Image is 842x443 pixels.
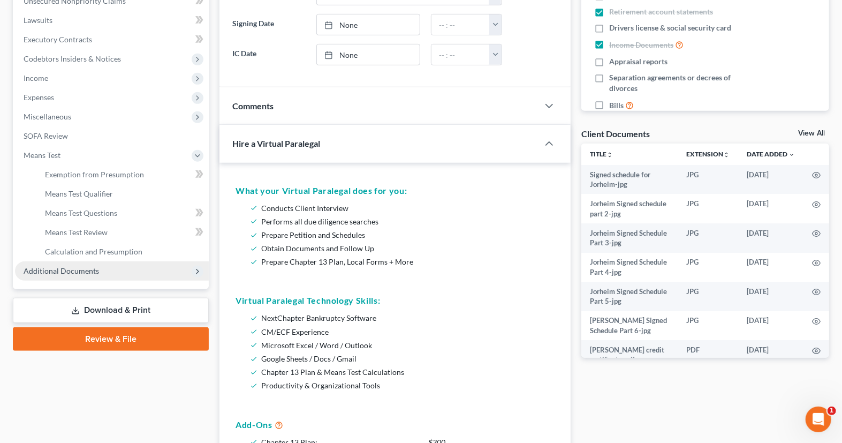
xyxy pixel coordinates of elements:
a: Extensionunfold_more [686,150,730,158]
div: Client Documents [581,128,650,139]
td: Jorheim Signed Schedule Part 5-jpg [581,282,678,311]
span: Executory Contracts [24,35,92,44]
a: SOFA Review [15,126,209,146]
span: Appraisal reports [609,56,667,67]
i: expand_more [788,152,795,158]
span: Lawsuits [24,16,52,25]
span: Means Test Review [45,228,108,237]
a: Calculation and Presumption [36,242,209,261]
input: -- : -- [431,44,490,65]
span: Separation agreements or decrees of divorces [609,72,758,94]
li: CM/ECF Experience [261,325,550,339]
span: Additional Documents [24,266,99,275]
td: [DATE] [738,223,803,253]
i: unfold_more [606,152,613,158]
i: unfold_more [723,152,730,158]
td: [DATE] [738,282,803,311]
li: Productivity & Organizational Tools [261,379,550,392]
input: -- : -- [431,14,490,35]
a: None [317,14,420,35]
span: Codebtors Insiders & Notices [24,54,121,63]
td: JPG [678,282,738,311]
li: Google Sheets / Docs / Gmail [261,352,550,365]
iframe: Intercom live chat [806,407,831,432]
li: Microsoft Excel / Word / Outlook [261,339,550,352]
span: Means Test Questions [45,208,117,217]
span: Calculation and Presumption [45,247,142,256]
td: JPG [678,223,738,253]
a: Exemption from Presumption [36,165,209,184]
span: Retirement account statements [609,6,713,17]
a: Titleunfold_more [590,150,613,158]
td: [DATE] [738,253,803,282]
span: Drivers license & social security card [609,22,731,33]
span: Bills [609,100,624,111]
td: PDF [678,340,738,370]
a: Executory Contracts [15,30,209,49]
td: JPG [678,253,738,282]
li: Chapter 13 Plan & Means Test Calculations [261,365,550,379]
td: Jorheim Signed Schedule Part 4-jpg [581,253,678,282]
a: Review & File [13,327,209,351]
span: Means Test Qualifier [45,189,113,198]
span: Comments [232,101,274,111]
td: Jorheim Signed Schedule Part 3-jpg [581,223,678,253]
td: JPG [678,194,738,223]
td: JPG [678,311,738,341]
td: Signed schedule for Jorheim-jpg [581,165,678,194]
span: Income Documents [609,40,673,50]
a: Means Test Questions [36,204,209,223]
li: Performs all due diligence searches [261,215,550,228]
span: Income [24,73,48,82]
span: Expenses [24,93,54,102]
li: Prepare Chapter 13 Plan, Local Forms + More [261,255,550,268]
td: [DATE] [738,165,803,194]
td: [DATE] [738,194,803,223]
label: IC Date [227,44,311,65]
a: View All [798,130,825,137]
li: Obtain Documents and Follow Up [261,242,550,255]
label: Signing Date [227,14,311,35]
td: [PERSON_NAME] credit certificate-pdf [581,340,678,370]
a: Means Test Review [36,223,209,242]
td: JPG [678,165,738,194]
td: [DATE] [738,311,803,341]
a: Download & Print [13,298,209,323]
span: Means Test [24,151,60,160]
span: Miscellaneous [24,112,71,121]
li: NextChapter Bankruptcy Software [261,311,550,325]
td: [DATE] [738,340,803,370]
a: None [317,44,420,65]
span: SOFA Review [24,131,68,140]
h5: What your Virtual Paralegal does for you: [236,184,555,197]
a: Lawsuits [15,11,209,30]
span: Hire a Virtual Paralegal [232,138,320,148]
h5: Add-Ons [236,418,555,431]
span: 1 [828,407,836,415]
span: Exemption from Presumption [45,170,144,179]
td: Jorheim Signed schedule part 2-jpg [581,194,678,223]
h5: Virtual Paralegal Technology Skills: [236,294,555,307]
td: [PERSON_NAME] Signed Schedule Part 6-jpg [581,311,678,341]
li: Prepare Petition and Schedules [261,228,550,242]
a: Means Test Qualifier [36,184,209,204]
li: Conducts Client Interview [261,201,550,215]
a: Date Added expand_more [747,150,795,158]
